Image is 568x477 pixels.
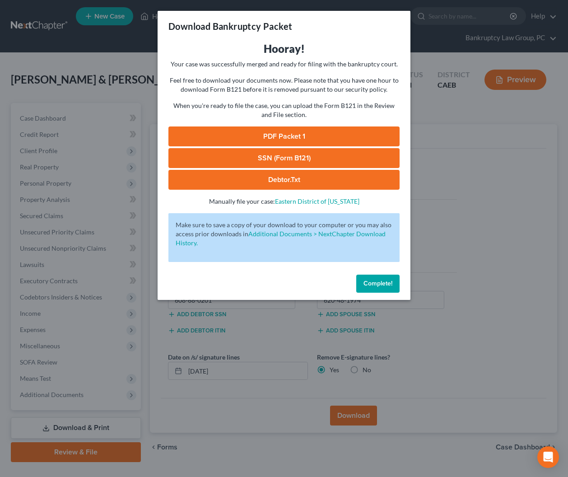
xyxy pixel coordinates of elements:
p: Make sure to save a copy of your download to your computer or you may also access prior downloads in [176,220,392,248]
a: Eastern District of [US_STATE] [275,197,359,205]
h3: Hooray! [168,42,400,56]
a: Debtor.txt [168,170,400,190]
button: Complete! [356,275,400,293]
p: Feel free to download your documents now. Please note that you have one hour to download Form B12... [168,76,400,94]
h3: Download Bankruptcy Packet [168,20,292,33]
p: When you're ready to file the case, you can upload the Form B121 in the Review and File section. [168,101,400,119]
p: Your case was successfully merged and ready for filing with the bankruptcy court. [168,60,400,69]
a: Additional Documents > NextChapter Download History. [176,230,386,247]
a: PDF Packet 1 [168,126,400,146]
span: Complete! [363,280,392,287]
div: Open Intercom Messenger [537,446,559,468]
p: Manually file your case: [168,197,400,206]
a: SSN (Form B121) [168,148,400,168]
